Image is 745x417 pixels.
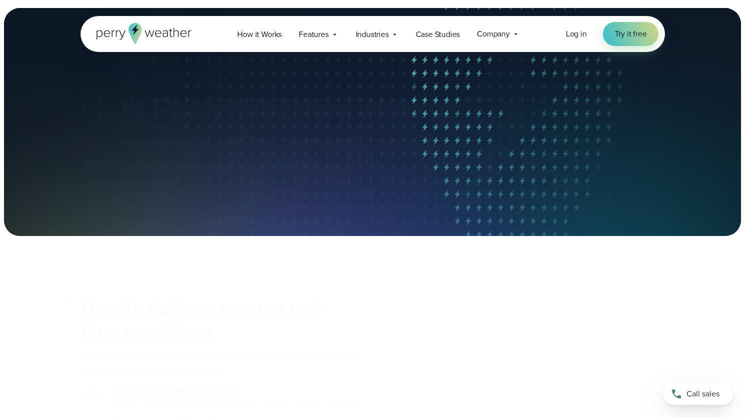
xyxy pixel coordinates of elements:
[299,28,328,40] span: Features
[477,28,510,40] span: Company
[615,28,647,40] span: Try it free
[229,24,290,44] a: How it Works
[416,28,460,40] span: Case Studies
[566,28,587,40] a: Log in
[237,28,282,40] span: How it Works
[407,24,469,44] a: Case Studies
[356,28,389,40] span: Industries
[663,383,733,405] a: Call sales
[603,22,659,46] a: Try it free
[686,388,719,400] span: Call sales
